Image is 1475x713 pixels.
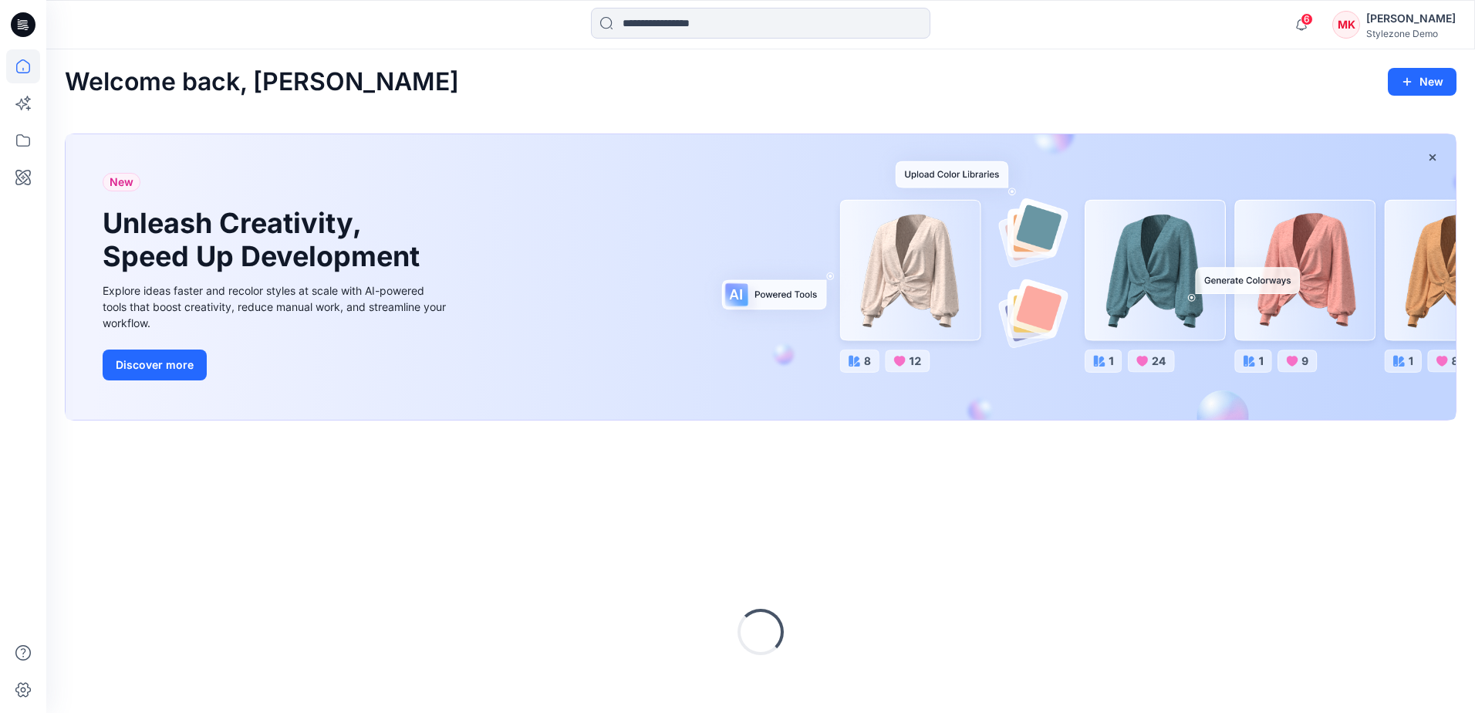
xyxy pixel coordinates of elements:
[110,173,133,191] span: New
[1366,28,1456,39] div: Stylezone Demo
[103,350,450,380] a: Discover more
[1366,9,1456,28] div: [PERSON_NAME]
[103,350,207,380] button: Discover more
[1388,68,1456,96] button: New
[103,282,450,331] div: Explore ideas faster and recolor styles at scale with AI-powered tools that boost creativity, red...
[1332,11,1360,39] div: MK
[1301,13,1313,25] span: 6
[103,207,427,273] h1: Unleash Creativity, Speed Up Development
[65,68,459,96] h2: Welcome back, [PERSON_NAME]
